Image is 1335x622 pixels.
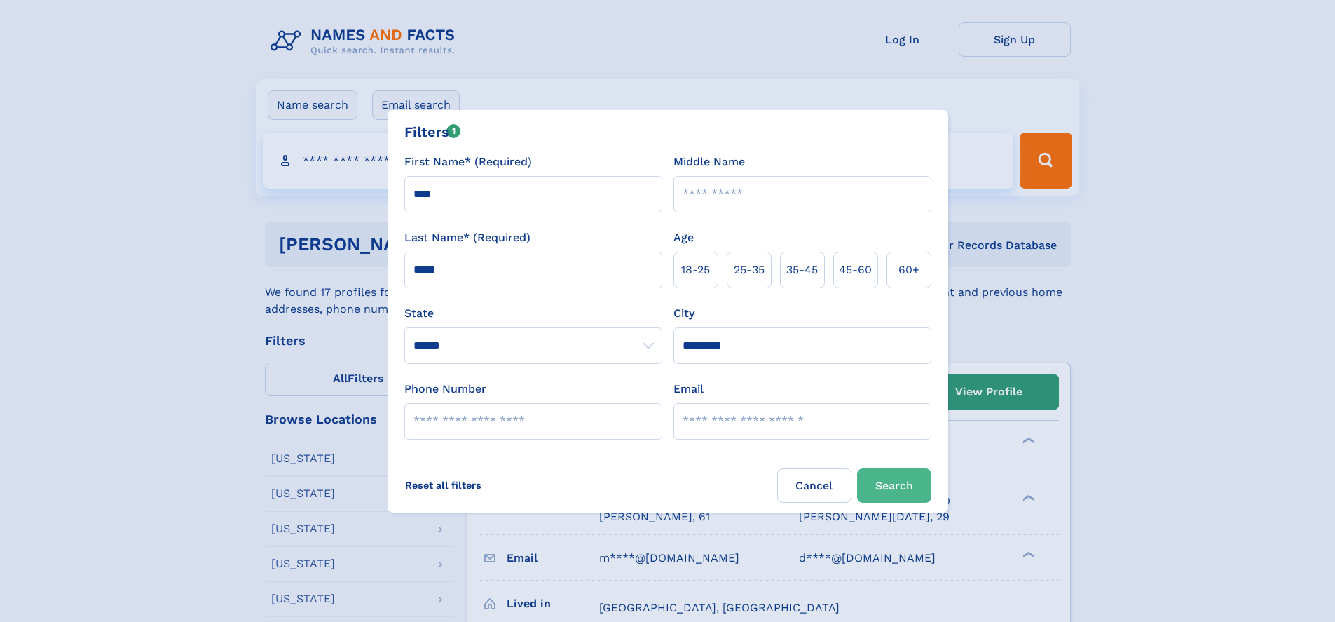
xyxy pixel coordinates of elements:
[734,262,765,278] span: 25‑35
[777,468,851,503] label: Cancel
[404,121,461,142] div: Filters
[839,262,872,278] span: 45‑60
[396,468,491,502] label: Reset all filters
[857,468,931,503] button: Search
[404,305,662,322] label: State
[404,381,486,398] label: Phone Number
[898,262,919,278] span: 60+
[673,381,704,398] label: Email
[404,229,530,246] label: Last Name* (Required)
[681,262,710,278] span: 18‑25
[673,305,694,322] label: City
[786,262,818,278] span: 35‑45
[673,229,694,246] label: Age
[404,154,532,170] label: First Name* (Required)
[673,154,745,170] label: Middle Name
